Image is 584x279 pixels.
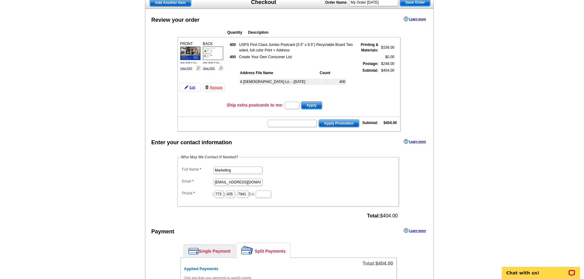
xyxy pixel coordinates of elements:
[151,138,232,147] div: Enter your contact information
[301,102,322,109] span: Apply
[362,121,378,125] strong: Subtotal:
[182,190,213,196] label: Phone
[180,67,193,70] a: View PDF
[189,248,199,254] img: single-payment.png
[203,83,225,92] a: Remove
[384,121,397,125] strong: $404.00
[362,68,378,73] strong: Subtotal:
[203,47,223,60] img: small-thumb.jpg
[181,154,239,160] legend: Who May We Contact If Needed?
[239,54,354,60] td: Create Your Own Consumer List
[182,167,213,172] label: Full Name
[319,70,346,76] th: Count
[404,139,426,144] a: Learn more
[227,29,247,36] th: Quantity
[179,83,201,92] a: Edit
[379,67,395,99] td: $404.00
[325,0,348,5] strong: Order Name:
[180,61,198,64] span: Just Sold 4 Ca...
[184,245,235,258] a: Single Payment
[367,213,380,218] strong: Total:
[367,213,398,219] span: $404.00
[230,55,236,59] strong: 400
[241,246,253,254] img: split-payment.png
[181,189,396,198] dd: ( ) - Ext.
[239,42,354,53] td: USPS First Class Jumbo Postcard (5.5" x 8.5") Recyclable Board Two sided, full color Print + Address
[184,266,393,271] h6: Applied Payments
[376,261,393,266] span: $404.00
[404,228,426,233] a: Learn more
[362,261,393,266] span: Total:
[182,179,213,184] label: Email
[301,101,322,109] button: Apply
[248,29,360,36] th: Description
[230,43,236,47] strong: 400
[179,40,201,72] div: FRONT
[379,61,395,67] td: $248.00
[361,43,378,52] strong: Printing & Materials:
[237,243,290,258] a: Split Payments
[227,102,283,108] h3: Ship extra postcards to me:
[379,42,395,53] td: $156.00
[185,85,188,89] img: pencil-icon.gif
[151,16,200,24] div: Review your order
[240,70,319,76] th: Address File Name
[404,17,426,21] a: Learn more
[180,47,200,60] img: small-thumb.jpg
[202,40,224,72] div: BACK
[151,228,174,236] div: Payment
[322,79,346,85] td: 400
[363,62,378,66] strong: Postage:
[203,61,221,64] span: Just Sold 4 Ca...
[498,260,584,279] iframe: LiveChat chat widget
[196,66,200,70] img: pdf_logo.png
[203,67,215,70] a: View PDF
[240,79,322,85] td: 4 [DEMOGRAPHIC_DATA] Ln. - [DATE]
[205,85,209,89] img: trashcan-icon.gif
[319,120,359,127] span: Apply Promotion
[319,119,359,127] button: Apply Promotion
[219,66,223,70] img: pdf_logo.png
[379,54,395,60] td: $0.00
